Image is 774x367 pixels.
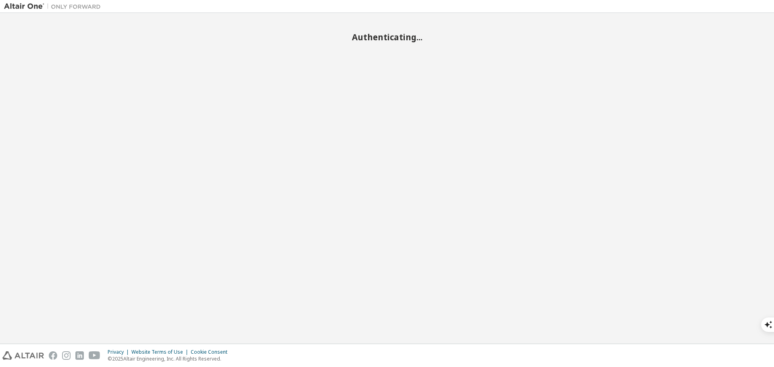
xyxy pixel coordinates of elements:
[4,32,770,42] h2: Authenticating...
[191,349,232,355] div: Cookie Consent
[75,351,84,360] img: linkedin.svg
[108,355,232,362] p: © 2025 Altair Engineering, Inc. All Rights Reserved.
[131,349,191,355] div: Website Terms of Use
[89,351,100,360] img: youtube.svg
[2,351,44,360] img: altair_logo.svg
[62,351,71,360] img: instagram.svg
[108,349,131,355] div: Privacy
[4,2,105,10] img: Altair One
[49,351,57,360] img: facebook.svg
